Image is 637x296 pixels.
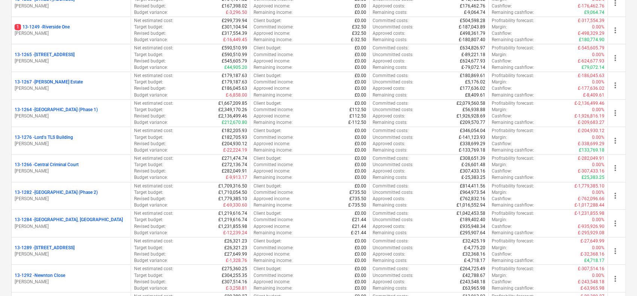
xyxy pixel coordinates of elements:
p: £-762,096.66 [578,196,604,202]
p: Remaining cashflow : [492,64,534,71]
p: Uncommitted costs : [373,134,413,141]
p: £-9,064.74 [464,9,485,16]
p: Target budget : [134,79,163,85]
p: Approved costs : [373,168,405,174]
p: Remaining income : [253,202,292,208]
p: £0.00 [355,147,366,153]
p: Committed income : [253,79,293,85]
p: Remaining cashflow : [492,147,534,153]
p: £-187,043.89 [459,24,485,30]
p: Uncommitted costs : [373,79,413,85]
p: £282,049.91 [221,168,247,174]
iframe: Chat Widget [600,260,637,296]
p: £-112.50 [348,119,366,126]
p: Margin : [492,52,507,58]
p: Client budget : [253,45,281,51]
p: £735.50 [349,189,366,196]
p: £-282,049.91 [578,155,604,162]
p: Remaining costs : [373,147,407,153]
p: £590,510.99 [221,45,247,51]
p: £209,570.77 [460,119,485,126]
p: [PERSON_NAME] [15,3,128,9]
p: £-204,930.12 [578,128,604,134]
p: £1,926,928.69 [456,113,485,119]
p: £21.44 [352,217,366,223]
p: 13-1276 - Lord's TLS Building [15,134,73,141]
span: more_vert [611,246,620,255]
p: Remaining costs : [373,64,407,71]
p: £167,398.02 [221,3,247,9]
p: £624,677.93 [460,58,485,64]
p: £180,774.90 [579,37,604,43]
p: £182,705.93 [221,134,247,141]
p: Remaining costs : [373,202,407,208]
p: 0.00% [592,134,604,141]
p: £-25,383.25 [461,174,485,181]
p: 0.00% [592,52,604,58]
p: Net estimated cost : [134,183,173,189]
p: £0.00 [355,9,366,16]
p: £-1,231,855.98 [574,210,604,217]
p: Remaining costs : [373,37,407,43]
p: £0.00 [355,128,366,134]
p: [PERSON_NAME] [15,141,128,147]
p: Committed income : [253,134,293,141]
p: £-180,807.40 [459,37,485,43]
p: Budget variance : [134,9,168,16]
p: Cashflow : [492,196,512,202]
p: 13-1249 - Riverside One [15,24,70,30]
p: Remaining income : [253,119,292,126]
p: Profitability forecast : [492,183,534,189]
p: £9,064.74 [584,9,604,16]
p: £338,699.29 [460,141,485,147]
p: £0.00 [355,141,366,147]
p: Budget variance : [134,64,168,71]
p: Remaining cashflow : [492,9,534,16]
span: more_vert [611,109,620,118]
p: £1,042,453.58 [456,210,485,217]
p: 0.00% [592,189,604,196]
p: £112.50 [349,107,366,113]
p: £204,930.12 [221,141,247,147]
p: [PERSON_NAME] [15,58,128,64]
p: 0.00% [592,162,604,168]
p: Budget variance : [134,147,168,153]
p: [PERSON_NAME] [15,223,128,230]
p: £8,409.61 [465,92,485,98]
div: 13-1276 -Lord's TLS Building[PERSON_NAME] [15,134,128,147]
span: more_vert [611,26,620,35]
div: 113-1249 -Riverside One[PERSON_NAME] [15,24,128,37]
p: 13-1282 - [GEOGRAPHIC_DATA] (Phase 2) [15,189,98,196]
p: Net estimated cost : [134,155,173,162]
p: £1,667,209.85 [218,100,247,107]
p: Profitability forecast : [492,18,534,24]
p: £498,361.79 [460,30,485,37]
p: £0.00 [355,45,366,51]
p: Margin : [492,79,507,85]
p: Committed costs : [373,18,409,24]
p: Client budget : [253,73,281,79]
p: Remaining cashflow : [492,174,534,181]
p: £1,219,616.74 [218,210,247,217]
p: [PERSON_NAME] [15,85,128,92]
p: Profitability forecast : [492,100,534,107]
p: 0.00% [592,79,604,85]
p: Committed costs : [373,100,409,107]
p: Approved income : [253,30,290,37]
p: £-22,224.19 [223,147,247,153]
p: £-624,677.93 [578,58,604,64]
p: 13-1267 - [PERSON_NAME] Estate [15,79,83,85]
p: £32.50 [352,24,366,30]
div: 13-1282 -[GEOGRAPHIC_DATA] (Phase 2)[PERSON_NAME] [15,189,128,202]
p: £317,554.39 [221,30,247,37]
p: Approved income : [253,168,290,174]
p: £182,205.93 [221,128,247,134]
p: £307,433.16 [460,168,485,174]
p: Approved income : [253,3,290,9]
p: Uncommitted costs : [373,107,413,113]
p: Cashflow : [492,30,512,37]
p: Approved income : [253,58,290,64]
p: £-498,329.29 [578,30,604,37]
p: £-2,136,499.46 [574,100,604,107]
span: more_vert [611,219,620,228]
